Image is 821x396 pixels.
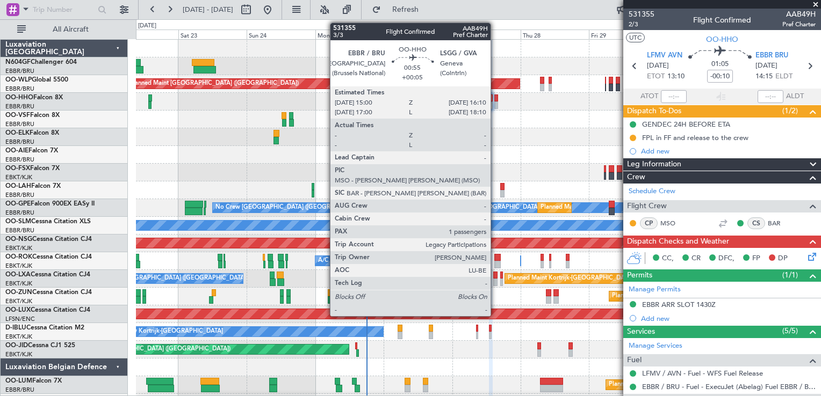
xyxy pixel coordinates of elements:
span: Pref Charter [782,20,816,29]
a: OO-LAHFalcon 7X [5,183,61,189]
span: OO-ZUN [5,289,32,296]
a: EBKT/KJK [5,262,32,270]
span: EBBR BRU [755,50,788,61]
span: OO-JID [5,342,28,349]
a: EBKT/KJK [5,350,32,358]
a: Manage Permits [629,284,681,295]
span: AAB49H [782,9,816,20]
span: N604GF [5,59,31,65]
span: ETOT [647,71,665,82]
span: ATOT [640,91,658,102]
a: EBBR/BRU [5,120,34,128]
a: OO-LUXCessna Citation CJ4 [5,307,90,313]
a: EBKT/KJK [5,280,32,288]
div: Fri 22 [110,30,178,39]
span: 14:15 [755,71,773,82]
div: Thu 28 [521,30,589,39]
a: D-IBLUCessna Citation M2 [5,325,84,331]
span: OO-HHO [5,94,33,101]
span: OO-NSG [5,236,32,243]
div: [DATE] [138,21,156,31]
div: Planned Maint [GEOGRAPHIC_DATA] ([GEOGRAPHIC_DATA]) [129,76,299,92]
a: EBKT/KJK [5,244,32,252]
div: Add new [641,314,816,323]
span: [DATE] - [DATE] [183,5,233,14]
a: OO-AIEFalcon 7X [5,148,58,154]
button: All Aircraft [12,21,117,38]
a: Schedule Crew [629,186,675,197]
a: OO-ROKCessna Citation CJ4 [5,254,92,260]
a: EBBR/BRU [5,226,34,234]
span: OO-LUX [5,307,31,313]
span: OO-FSX [5,165,30,172]
span: CC, [662,253,674,264]
span: OO-ROK [5,254,32,260]
span: LFMV AVN [647,50,682,61]
a: EBBR/BRU [5,138,34,146]
div: Tue 26 [384,30,452,39]
span: OO-VSF [5,112,30,119]
span: (1/1) [782,269,798,281]
div: Mon 25 [315,30,384,39]
div: Fri 29 [589,30,657,39]
a: LFSN/ENC [5,315,35,323]
a: OO-SLMCessna Citation XLS [5,218,91,225]
span: (5/5) [782,325,798,336]
span: OO-LUM [5,378,32,384]
a: EBKT/KJK [5,333,32,341]
a: EBBR/BRU [5,209,34,217]
a: OO-LUMFalcon 7X [5,378,62,384]
div: CS [747,217,765,229]
a: EBBR/BRU [5,191,34,199]
a: OO-NSGCessna Citation CJ4 [5,236,92,243]
a: EBBR/BRU [5,156,34,164]
span: OO-SLM [5,218,31,225]
div: Planned Maint [GEOGRAPHIC_DATA] ([GEOGRAPHIC_DATA]) [61,341,231,357]
div: Sat 23 [178,30,247,39]
span: ALDT [786,91,804,102]
span: 13:10 [667,71,685,82]
span: OO-HHO [706,34,738,45]
a: OO-VSFFalcon 8X [5,112,60,119]
a: Manage Services [629,341,682,351]
span: Fuel [627,354,642,366]
span: OO-LAH [5,183,31,189]
span: Permits [627,269,652,282]
div: No Crew [GEOGRAPHIC_DATA] ([GEOGRAPHIC_DATA] National) [215,200,395,216]
span: Dispatch To-Dos [627,105,681,118]
span: 2/3 [629,20,654,29]
div: CP [640,217,658,229]
div: FPL in FF and release to the crew [642,133,748,142]
span: Refresh [383,6,428,13]
div: Planned Maint Kortrijk-[GEOGRAPHIC_DATA] [612,288,737,304]
a: OO-FSXFalcon 7X [5,165,60,172]
a: N604GFChallenger 604 [5,59,77,65]
span: Services [627,326,655,338]
input: Trip Number [33,2,95,18]
span: FP [752,253,760,264]
a: EBBR/BRU [5,67,34,75]
div: No Crew Kortrijk-[GEOGRAPHIC_DATA] [112,324,223,340]
span: All Aircraft [28,26,113,33]
button: UTC [626,33,645,42]
div: Add new [641,146,816,156]
span: D-IBLU [5,325,26,331]
span: Leg Information [627,158,681,171]
span: ELDT [775,71,793,82]
div: Planned Maint [GEOGRAPHIC_DATA] ([GEOGRAPHIC_DATA] National) [609,377,803,393]
span: 531355 [629,9,654,20]
div: Wed 27 [452,30,521,39]
span: DFC, [718,253,734,264]
button: Refresh [367,1,431,18]
a: OO-GPEFalcon 900EX EASy II [5,201,95,207]
input: --:-- [661,90,687,103]
a: EBBR / BRU - Fuel - ExecuJet (Abelag) Fuel EBBR / BRU [642,382,816,391]
a: OO-HHOFalcon 8X [5,94,63,101]
a: OO-WLPGlobal 5500 [5,77,68,83]
a: EBKT/KJK [5,173,32,181]
span: [DATE] [647,61,669,71]
div: Flight Confirmed [693,14,751,26]
div: A/C Unavailable [GEOGRAPHIC_DATA] ([GEOGRAPHIC_DATA] National) [73,270,273,287]
a: EBBR/BRU [5,85,34,93]
span: CR [692,253,701,264]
